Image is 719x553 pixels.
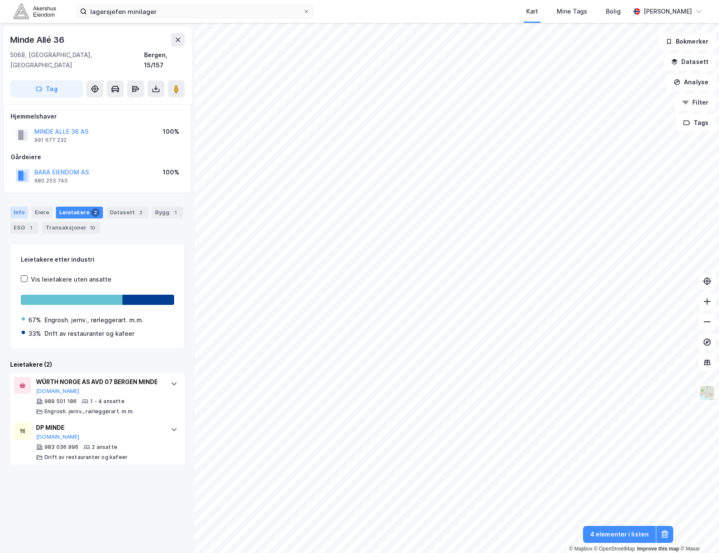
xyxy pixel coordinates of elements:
[606,6,621,17] div: Bolig
[163,167,179,177] div: 100%
[699,385,715,401] img: Z
[36,388,80,395] button: [DOMAIN_NAME]
[675,94,716,111] button: Filter
[56,207,103,218] div: Leietakere
[28,315,41,325] div: 67%
[677,512,719,553] iframe: Chat Widget
[666,74,716,91] button: Analyse
[136,208,145,217] div: 2
[10,222,39,234] div: ESG
[11,152,184,162] div: Gårdeiere
[34,177,68,184] div: 980 253 740
[42,222,100,234] div: Transaksjoner
[526,6,538,17] div: Kart
[583,526,656,543] button: 4 elementer i listen
[27,224,35,232] div: 1
[44,315,144,325] div: Engrosh. jernv., rørleggerart. m.m.
[44,329,134,339] div: Drift av restauranter og kafeer
[92,444,117,451] div: 2 ansatte
[34,137,67,144] div: 991 677 232
[10,33,66,47] div: Minde Allé 36
[28,329,41,339] div: 33%
[91,208,100,217] div: 2
[163,127,179,137] div: 100%
[10,207,28,218] div: Info
[644,6,692,17] div: [PERSON_NAME]
[10,50,144,70] div: 5068, [GEOGRAPHIC_DATA], [GEOGRAPHIC_DATA]
[594,546,635,552] a: OpenStreetMap
[87,5,303,18] input: Søk på adresse, matrikkel, gårdeiere, leietakere eller personer
[106,207,148,218] div: Datasett
[44,454,128,461] div: Drift av restauranter og kafeer
[31,207,53,218] div: Eiere
[676,114,716,131] button: Tags
[44,408,134,415] div: Engrosh. jernv., rørleggerart. m.m.
[144,50,185,70] div: Bergen, 15/157
[44,444,78,451] div: 983 036 996
[658,33,716,50] button: Bokmerker
[637,546,679,552] a: Improve this map
[90,398,125,405] div: 1 - 4 ansatte
[10,359,185,370] div: Leietakere (2)
[152,207,183,218] div: Bygg
[11,111,184,122] div: Hjemmelshaver
[664,53,716,70] button: Datasett
[10,80,83,97] button: Tag
[36,423,162,433] div: DP MINDE
[557,6,587,17] div: Mine Tags
[36,434,80,440] button: [DOMAIN_NAME]
[14,4,56,19] img: akershus-eiendom-logo.9091f326c980b4bce74ccdd9f866810c.svg
[21,254,174,265] div: Leietakere etter industri
[677,512,719,553] div: Kontrollprogram for chat
[88,224,97,232] div: 10
[36,377,162,387] div: WÜRTH NORGE AS AVD 07 BERGEN MINDE
[171,208,180,217] div: 1
[569,546,592,552] a: Mapbox
[44,398,77,405] div: 989 501 186
[31,274,111,285] div: Vis leietakere uten ansatte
